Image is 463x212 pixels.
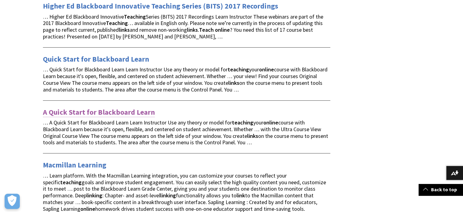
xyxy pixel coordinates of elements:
strong: teaching [60,179,82,186]
a: Quick Start for Blackboard Learn [43,54,149,64]
strong: links [119,26,130,33]
span: … A Quick Start for Blackboard Learn Learn Instructor Use any theory or model for your course wit... [43,119,328,146]
strong: teaching [232,119,253,126]
button: Open Preferences [5,194,20,209]
strong: Teaching [124,13,146,20]
strong: Teach online [199,26,230,33]
a: Higher Ed Blackboard Innovative Teaching Series (BITS) 2017 Recordings [43,1,278,11]
strong: online [263,119,278,126]
strong: linking [86,192,102,199]
a: A Quick Start for Blackboard Learn [43,107,155,117]
strong: teaching [228,66,249,73]
strong: links [228,79,239,86]
strong: linking [160,192,176,199]
a: Macmillan Learning [43,160,106,170]
strong: Teaching [106,20,128,27]
a: Back to top [419,184,463,195]
strong: links [187,26,198,33]
strong: online [259,66,274,73]
strong: link [237,192,245,199]
span: … Higher Ed Blackboard Innovative Series (BITS) 2017 Recordings Learn Instructor These webinars a... [43,13,323,40]
strong: links [247,132,258,139]
span: … Quick Start for Blackboard Learn Learn Instructor Use any theory or model for your course with ... [43,66,328,93]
